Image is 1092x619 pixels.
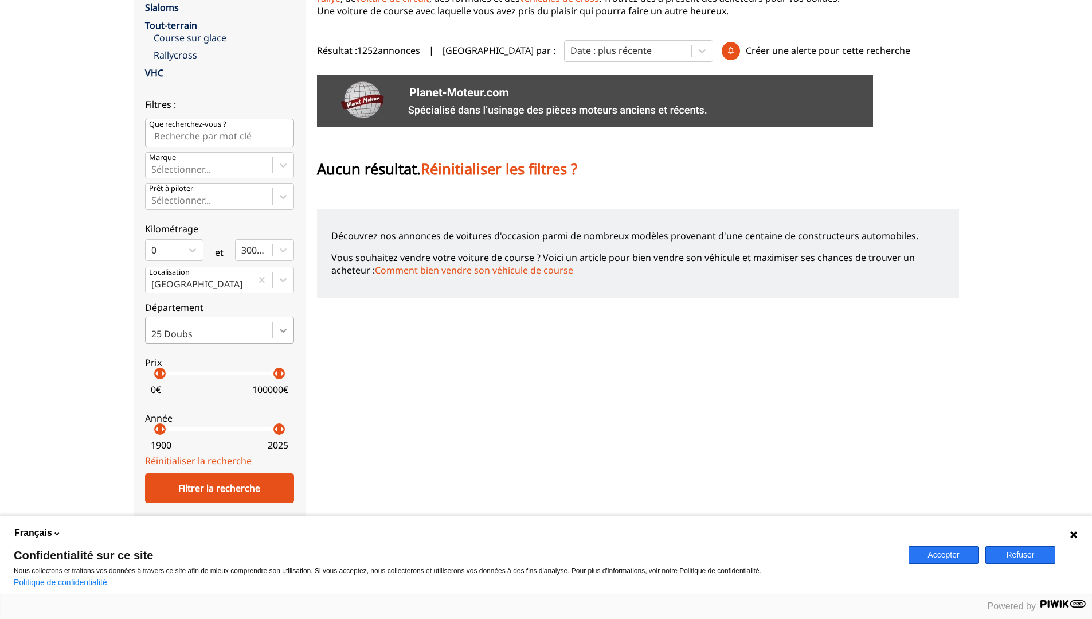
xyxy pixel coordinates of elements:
[154,32,294,44] a: Course sur glace
[154,49,294,61] a: Rallycross
[14,567,895,575] p: Nous collectons et traitons vos données à travers ce site afin de mieux comprendre son utilisatio...
[145,301,294,314] p: Département
[145,412,294,425] p: Année
[151,195,154,205] input: Prêt à piloterSélectionner...
[443,44,555,57] p: [GEOGRAPHIC_DATA] par :
[156,367,170,380] p: arrow_right
[269,422,283,436] p: arrow_left
[145,98,294,111] p: Filtres :
[275,367,289,380] p: arrow_right
[151,164,154,174] input: MarqueSélectionner...
[241,245,244,255] input: 300000
[375,264,573,277] a: Comment bien vendre son véhicule de course
[269,367,283,380] p: arrow_left
[151,439,171,451] p: 1900
[145,67,163,79] a: VHC
[985,546,1055,564] button: Refuser
[145,119,294,147] input: Que recherchez-vous ?
[149,267,190,278] p: Localisation
[14,550,895,561] span: Confidentialité sur ce site
[331,251,945,277] p: Vous souhaitez vendre votre voiture de course ? Voici un article pour bien vendre son véhicule et...
[149,119,226,130] p: Que recherchez-vous ?
[252,383,288,396] p: 100000 €
[145,19,197,32] a: Tout-terrain
[156,422,170,436] p: arrow_right
[145,473,294,503] div: Filtrer la recherche
[275,422,289,436] p: arrow_right
[988,601,1036,611] span: Powered by
[14,578,107,587] a: Politique de confidentialité
[215,246,224,259] p: et
[268,439,288,451] p: 2025
[331,229,945,242] p: Découvrez nos annonces de voitures d'occasion parmi de nombreux modèles provenant d'une centaine ...
[317,159,577,180] p: Aucun résultat.
[150,422,164,436] p: arrow_left
[909,546,979,564] button: Accepter
[149,184,193,194] p: Prêt à piloter
[151,245,154,255] input: 0
[421,159,577,179] span: Réinitialiser les filtres ?
[150,367,164,380] p: arrow_left
[145,223,294,235] p: Kilométrage
[145,356,294,369] p: Prix
[151,383,161,396] p: 0 €
[14,527,52,539] span: Français
[746,44,910,57] p: Créer une alerte pour cette recherche
[149,153,176,163] p: Marque
[145,1,179,14] a: Slaloms
[145,454,252,467] a: Réinitialiser la recherche
[429,44,434,57] span: |
[317,44,420,57] span: Résultat : 1252 annonces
